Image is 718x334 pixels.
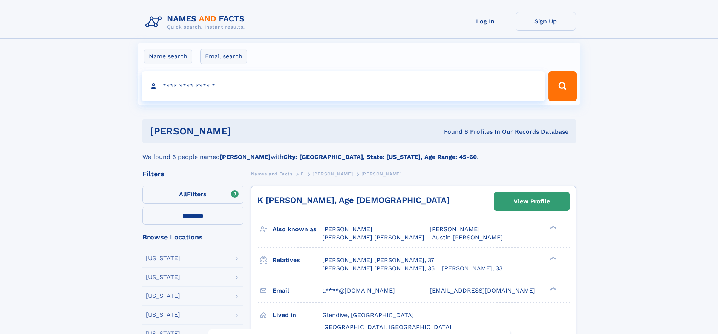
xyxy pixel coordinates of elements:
span: [PERSON_NAME] [361,171,402,177]
span: All [179,191,187,198]
a: [PERSON_NAME] [PERSON_NAME], 37 [322,256,434,264]
a: Names and Facts [251,169,292,178]
label: Name search [144,49,192,64]
h3: Also known as [273,223,322,236]
div: [US_STATE] [146,293,180,299]
a: [PERSON_NAME], 33 [442,264,502,273]
a: P [301,169,304,178]
div: Browse Locations [142,234,243,241]
h1: [PERSON_NAME] [150,127,338,136]
div: ❯ [548,286,557,291]
span: [EMAIL_ADDRESS][DOMAIN_NAME] [430,287,535,294]
a: View Profile [494,192,569,210]
h3: Relatives [273,254,322,267]
div: [US_STATE] [146,274,180,280]
a: [PERSON_NAME] [PERSON_NAME], 35 [322,264,435,273]
b: City: [GEOGRAPHIC_DATA], State: [US_STATE], Age Range: 45-60 [283,153,477,160]
button: Search Button [548,71,576,101]
div: [US_STATE] [146,255,180,261]
div: Found 6 Profiles In Our Records Database [337,128,568,136]
a: [PERSON_NAME] [312,169,353,178]
h3: Lived in [273,309,322,322]
span: [PERSON_NAME] [PERSON_NAME] [322,234,424,241]
span: [GEOGRAPHIC_DATA], [GEOGRAPHIC_DATA] [322,323,452,331]
span: [PERSON_NAME] [312,171,353,177]
div: View Profile [514,193,550,210]
div: [US_STATE] [146,312,180,318]
div: Filters [142,171,243,177]
a: Sign Up [516,12,576,31]
span: P [301,171,304,177]
label: Filters [142,186,243,204]
span: Glendive, [GEOGRAPHIC_DATA] [322,311,414,319]
span: [PERSON_NAME] [430,226,480,233]
img: Logo Names and Facts [142,12,251,32]
h3: Email [273,284,322,297]
span: [PERSON_NAME] [322,226,372,233]
div: ❯ [548,256,557,261]
a: K [PERSON_NAME], Age [DEMOGRAPHIC_DATA] [257,195,450,205]
input: search input [142,71,545,101]
div: ❯ [548,225,557,230]
label: Email search [200,49,247,64]
b: [PERSON_NAME] [220,153,271,160]
div: We found 6 people named with . [142,143,576,162]
a: Log In [455,12,516,31]
span: Austin [PERSON_NAME] [432,234,503,241]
